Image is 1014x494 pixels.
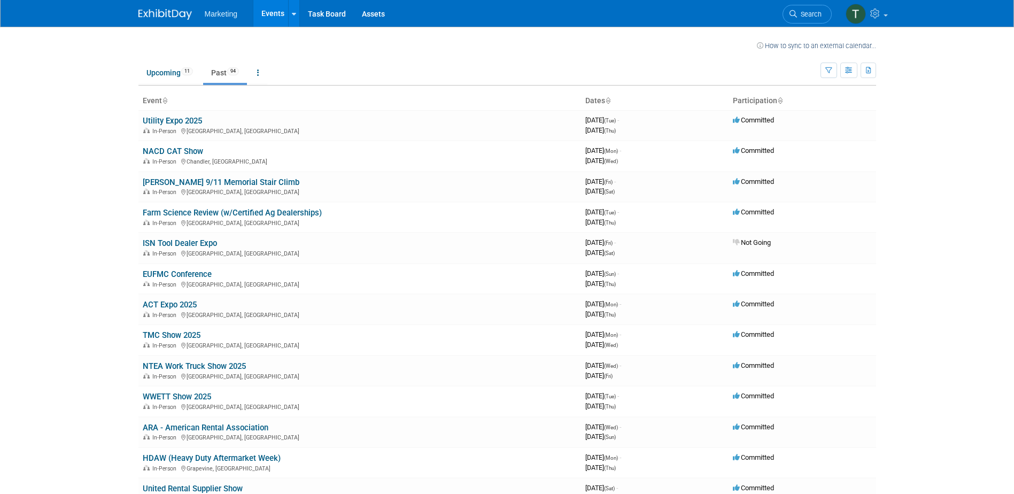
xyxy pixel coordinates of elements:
[152,158,180,165] span: In-Person
[783,5,832,24] a: Search
[143,300,197,310] a: ACT Expo 2025
[620,146,621,155] span: -
[143,464,577,472] div: Grapevine, [GEOGRAPHIC_DATA]
[614,177,616,186] span: -
[143,372,577,380] div: [GEOGRAPHIC_DATA], [GEOGRAPHIC_DATA]
[733,116,774,124] span: Committed
[604,281,616,287] span: (Thu)
[143,177,299,187] a: [PERSON_NAME] 9/11 Memorial Stair Climb
[604,393,616,399] span: (Tue)
[143,342,150,348] img: In-Person Event
[152,404,180,411] span: In-Person
[205,10,237,18] span: Marketing
[733,361,774,369] span: Committed
[585,433,616,441] span: [DATE]
[585,300,621,308] span: [DATE]
[620,423,621,431] span: -
[581,92,729,110] th: Dates
[203,63,247,83] a: Past94
[143,220,150,225] img: In-Person Event
[143,126,577,135] div: [GEOGRAPHIC_DATA], [GEOGRAPHIC_DATA]
[143,423,268,433] a: ARA - American Rental Association
[143,269,212,279] a: EUFMC Conference
[604,250,615,256] span: (Sat)
[733,423,774,431] span: Committed
[605,96,610,105] a: Sort by Start Date
[604,455,618,461] span: (Mon)
[616,484,618,492] span: -
[733,453,774,461] span: Committed
[604,220,616,226] span: (Thu)
[585,249,615,257] span: [DATE]
[585,187,615,195] span: [DATE]
[143,433,577,441] div: [GEOGRAPHIC_DATA], [GEOGRAPHIC_DATA]
[604,485,615,491] span: (Sat)
[143,116,202,126] a: Utility Expo 2025
[585,177,616,186] span: [DATE]
[585,330,621,338] span: [DATE]
[620,361,621,369] span: -
[585,218,616,226] span: [DATE]
[585,280,616,288] span: [DATE]
[143,238,217,248] a: ISN Tool Dealer Expo
[604,118,616,124] span: (Tue)
[604,210,616,215] span: (Tue)
[143,453,281,463] a: HDAW (Heavy Duty Aftermarket Week)
[777,96,783,105] a: Sort by Participation Type
[143,361,246,371] a: NTEA Work Truck Show 2025
[846,4,866,24] img: Theresa Mahoney
[585,341,618,349] span: [DATE]
[604,148,618,154] span: (Mon)
[143,373,150,379] img: In-Person Event
[617,392,619,400] span: -
[585,372,613,380] span: [DATE]
[733,330,774,338] span: Committed
[162,96,167,105] a: Sort by Event Name
[143,484,243,493] a: United Rental Supplier Show
[143,310,577,319] div: [GEOGRAPHIC_DATA], [GEOGRAPHIC_DATA]
[152,189,180,196] span: In-Person
[604,302,618,307] span: (Mon)
[585,269,619,277] span: [DATE]
[604,363,618,369] span: (Wed)
[614,238,616,246] span: -
[604,271,616,277] span: (Sun)
[733,300,774,308] span: Committed
[585,126,616,134] span: [DATE]
[585,238,616,246] span: [DATE]
[152,128,180,135] span: In-Person
[143,330,200,340] a: TMC Show 2025
[733,177,774,186] span: Committed
[143,218,577,227] div: [GEOGRAPHIC_DATA], [GEOGRAPHIC_DATA]
[604,404,616,410] span: (Thu)
[143,157,577,165] div: Chandler, [GEOGRAPHIC_DATA]
[729,92,876,110] th: Participation
[604,332,618,338] span: (Mon)
[604,312,616,318] span: (Thu)
[143,392,211,402] a: WWETT Show 2025
[604,434,616,440] span: (Sun)
[143,280,577,288] div: [GEOGRAPHIC_DATA], [GEOGRAPHIC_DATA]
[143,402,577,411] div: [GEOGRAPHIC_DATA], [GEOGRAPHIC_DATA]
[143,158,150,164] img: In-Person Event
[152,373,180,380] span: In-Person
[143,146,203,156] a: NACD CAT Show
[585,116,619,124] span: [DATE]
[143,187,577,196] div: [GEOGRAPHIC_DATA], [GEOGRAPHIC_DATA]
[604,128,616,134] span: (Thu)
[152,312,180,319] span: In-Person
[604,424,618,430] span: (Wed)
[152,250,180,257] span: In-Person
[585,157,618,165] span: [DATE]
[620,453,621,461] span: -
[620,300,621,308] span: -
[585,361,621,369] span: [DATE]
[620,330,621,338] span: -
[585,464,616,472] span: [DATE]
[617,269,619,277] span: -
[152,281,180,288] span: In-Person
[797,10,822,18] span: Search
[143,281,150,287] img: In-Person Event
[138,9,192,20] img: ExhibitDay
[585,402,616,410] span: [DATE]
